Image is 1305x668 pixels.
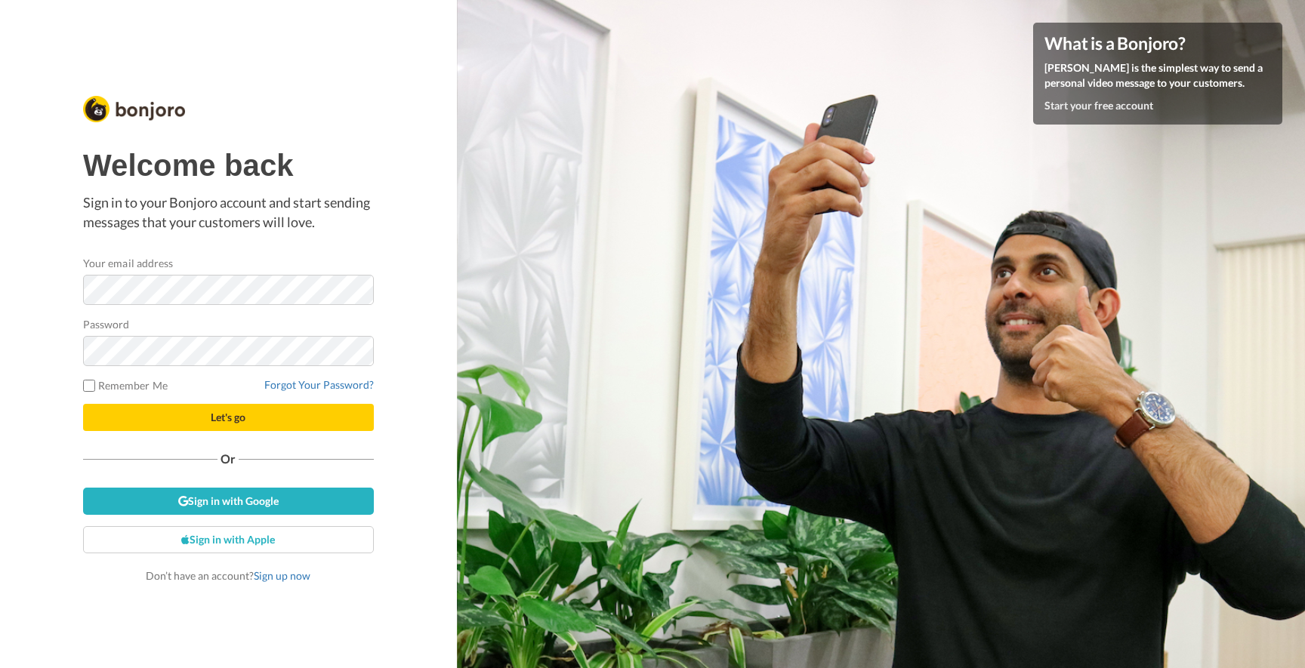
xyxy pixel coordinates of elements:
p: Sign in to your Bonjoro account and start sending messages that your customers will love. [83,193,374,232]
span: Don’t have an account? [146,569,310,582]
a: Forgot Your Password? [264,378,374,391]
span: Let's go [211,411,245,423]
h1: Welcome back [83,149,374,182]
input: Remember Me [83,380,95,392]
a: Start your free account [1044,99,1153,112]
a: Sign in with Apple [83,526,374,553]
a: Sign up now [254,569,310,582]
label: Remember Me [83,377,168,393]
a: Sign in with Google [83,488,374,515]
label: Your email address [83,255,173,271]
label: Password [83,316,130,332]
p: [PERSON_NAME] is the simplest way to send a personal video message to your customers. [1044,60,1271,91]
h4: What is a Bonjoro? [1044,34,1271,53]
button: Let's go [83,404,374,431]
span: Or [217,454,239,464]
